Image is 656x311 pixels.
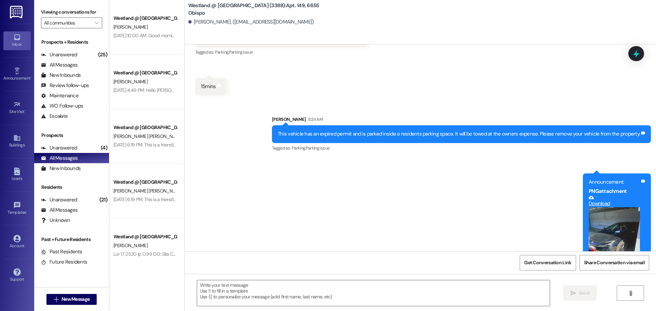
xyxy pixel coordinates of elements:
span: [PERSON_NAME] [113,24,148,30]
div: Review follow-ups [41,82,89,89]
div: [DATE] 10:00 AM: Good morning we do I talk to about A custodian that keeps Using the blower downs... [113,32,404,39]
i:  [571,291,576,296]
button: New Message [46,294,97,305]
span: New Message [61,296,90,303]
span: • [25,108,26,113]
div: Tagged as: [195,47,367,57]
div: New Inbounds [41,165,81,172]
div: [DATE] 6:19 PM: This is a friendly reminder to make sure you are picking up after your pet. Manag... [113,142,434,148]
div: Announcement: [589,179,640,186]
div: [DATE] 4:49 PM: Hello [PERSON_NAME], My name is [PERSON_NAME] and I am the new assistant manager ... [113,87,487,93]
div: Unanswered [41,144,77,152]
span: [PERSON_NAME] [113,242,148,249]
a: Account [3,233,31,251]
a: Site Visit • [3,99,31,117]
span: [PERSON_NAME] [113,79,148,85]
div: Escalate [41,113,68,120]
div: Past + Future Residents [34,236,109,243]
span: Parking issue [229,49,253,55]
span: Parking issue [306,145,330,151]
div: This vehicle has an expired permit and is parked inside a residents parking space. It will be tow... [278,130,640,138]
span: [PERSON_NAME] [PERSON_NAME] [113,188,183,194]
button: Get Conversation Link [520,255,576,270]
div: Westland @ [GEOGRAPHIC_DATA] (3388) Prospect [113,179,177,186]
span: Send [579,289,589,297]
span: Get Conversation Link [524,259,571,266]
div: [DATE] 6:19 PM: This is a friendly reminder to make sure you are picking up after your pet. Manag... [113,196,434,202]
div: All Messages [41,155,78,162]
div: Prospects [34,132,109,139]
span: [PERSON_NAME] [PERSON_NAME] [113,133,183,139]
div: [PERSON_NAME]. ([EMAIL_ADDRESS][DOMAIN_NAME]) [188,18,314,26]
div: Westland @ [GEOGRAPHIC_DATA] (3394) Prospect [113,15,177,22]
div: Westland @ [GEOGRAPHIC_DATA] (3283) Prospect [113,69,177,76]
div: Unknown [41,217,70,224]
span: • [30,75,31,80]
div: All Messages [41,207,78,214]
div: (4) [99,143,109,153]
label: Viewing conversations for [41,7,102,17]
div: Residents [34,184,109,191]
a: Leads [3,166,31,184]
a: Download [589,195,640,207]
i:  [54,297,59,302]
span: • [26,209,27,214]
div: Future Residents [41,258,87,266]
div: Westland @ [GEOGRAPHIC_DATA] (3401) Prospect [113,233,177,240]
a: Inbox [3,31,31,50]
div: 9:24 AM [306,116,323,123]
span: Parking , [215,49,229,55]
div: WO Follow-ups [41,102,83,110]
div: Tagged as: [272,143,651,153]
img: ResiDesk Logo [10,6,24,18]
button: Share Conversation via email [579,255,649,270]
div: Westland @ [GEOGRAPHIC_DATA] (3388) Prospect [113,124,177,131]
span: Parking , [292,145,306,151]
div: 15mins [201,83,216,90]
div: Prospects + Residents [34,39,109,46]
div: (21) [98,195,109,205]
div: All Messages [41,61,78,69]
b: Westland @ [GEOGRAPHIC_DATA] (3388): Apt. 149, 6655 Obispo [188,2,325,17]
input: All communities [44,17,91,28]
i:  [95,20,98,26]
i:  [628,291,633,296]
button: Zoom image [589,207,640,282]
b: PNG attachment [589,188,627,195]
a: Templates • [3,199,31,218]
span: Share Conversation via email [584,259,645,266]
div: Maintenance [41,92,79,99]
div: Unanswered [41,51,77,58]
a: Buildings [3,132,31,151]
div: Unanswered [41,196,77,203]
a: Support [3,266,31,285]
div: Past Residents [41,248,82,255]
div: (25) [96,50,109,60]
button: Send [563,285,597,301]
div: New Inbounds [41,72,81,79]
div: [PERSON_NAME] [272,116,651,125]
